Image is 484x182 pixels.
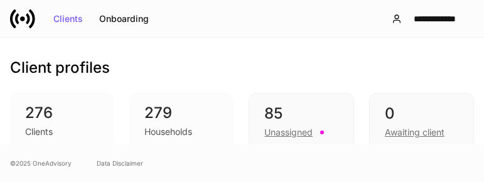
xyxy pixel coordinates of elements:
button: Clients [45,9,91,29]
button: Onboarding [91,9,157,29]
a: Data Disclaimer [97,158,143,168]
div: 0Awaiting client [369,93,474,149]
div: 279 [144,103,218,123]
div: 0 [385,104,458,124]
div: 85 [264,104,338,124]
div: Onboarding [99,14,149,23]
div: Unassigned [264,126,313,139]
div: Clients [53,14,83,23]
h3: Client profiles [10,58,110,78]
div: 276 [25,103,99,123]
div: Clients [25,126,53,138]
span: © 2025 OneAdvisory [10,158,72,168]
div: 85Unassigned [249,93,353,149]
div: Awaiting client [385,126,444,139]
div: Households [144,126,192,138]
